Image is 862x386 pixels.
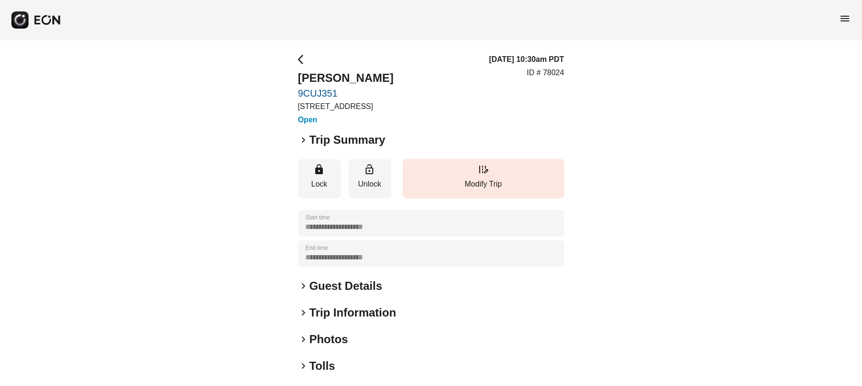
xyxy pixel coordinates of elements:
[303,178,336,190] p: Lock
[364,164,376,175] span: lock_open
[839,13,851,24] span: menu
[298,114,394,126] h3: Open
[489,54,564,65] h3: [DATE] 10:30am PDT
[527,67,564,79] p: ID # 78024
[298,307,310,318] span: keyboard_arrow_right
[349,159,391,198] button: Unlock
[310,132,386,148] h2: Trip Summary
[478,164,489,175] span: edit_road
[298,88,394,99] a: 9CUJ351
[298,334,310,345] span: keyboard_arrow_right
[407,178,560,190] p: Modify Trip
[298,101,394,112] p: [STREET_ADDRESS]
[353,178,387,190] p: Unlock
[298,54,310,65] span: arrow_back_ios
[310,332,348,347] h2: Photos
[403,159,564,198] button: Modify Trip
[314,164,325,175] span: lock
[310,278,382,294] h2: Guest Details
[310,358,335,374] h2: Tolls
[298,70,394,86] h2: [PERSON_NAME]
[298,134,310,146] span: keyboard_arrow_right
[298,159,341,198] button: Lock
[298,360,310,372] span: keyboard_arrow_right
[310,305,397,320] h2: Trip Information
[298,280,310,292] span: keyboard_arrow_right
